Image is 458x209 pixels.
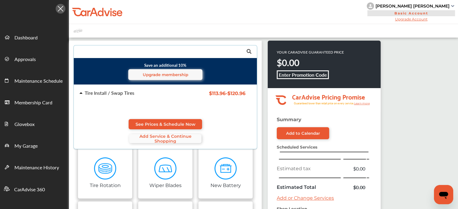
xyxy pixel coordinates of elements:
td: Estimated tax [275,164,343,174]
span: See Prices & Schedule Now [136,122,195,127]
a: Add or Change Services [277,195,334,201]
td: Estimated Total [275,182,343,192]
strong: Scheduled Services [277,145,317,149]
div: Tire Install / Swap Tires [85,91,134,95]
small: Save an additional 10% [78,62,252,80]
span: Maintenance Schedule [14,77,63,85]
p: YOUR CARADVISE GUARANTEED PRICE [277,50,344,55]
span: Maintenance History [14,164,59,172]
span: Basic Account [367,10,455,16]
a: Maintenance History [0,156,69,178]
tspan: Guaranteed lower than retail price on every service. [294,101,354,105]
img: sCxJUJ+qAmfqhQGDUl18vwLg4ZYJ6CxN7XmbOMBAAAAAElFTkSuQmCC [451,5,454,7]
img: placeholder_car.fcab19be.svg [73,27,83,35]
a: Upgrade membership [128,69,202,80]
span: My Garage [14,142,38,150]
img: Icon.5fd9dcc7.svg [56,4,65,14]
a: Add to Calendar [277,127,329,139]
img: T5xB6yrcwAAAAABJRU5ErkJggg== [154,157,177,180]
a: See Prices & Schedule Now [129,119,202,129]
img: ASPTpwwLVD94AAAAAElFTkSuQmCC [94,157,117,180]
a: My Garage [0,134,69,156]
td: $0.00 [343,182,367,192]
span: Glovebox [14,121,35,128]
span: Dashboard [14,34,38,42]
a: Tire Rotation [78,147,132,198]
iframe: Button to launch messaging window [434,185,453,204]
span: Membership Card [14,99,52,107]
a: Approvals [0,48,69,69]
strong: $0.00 [277,56,299,69]
img: NX+4s2Ya++R3Ya3rlPlcYdj2V9n9vqA38MHjAXQAAAABJRU5ErkJggg== [214,157,237,180]
span: Approvals [14,56,36,63]
tspan: Learn more [354,102,370,105]
span: CarAdvise 360 [14,186,45,194]
a: Wiper Blades [138,147,192,198]
div: Add to Calendar [286,131,320,136]
div: [PERSON_NAME] [PERSON_NAME] [375,3,450,9]
a: Add Service & Continue Shopping [129,134,201,143]
a: Membership Card [0,91,69,113]
img: knH8PDtVvWoAbQRylUukY18CTiRevjo20fAtgn5MLBQj4uumYvk2MzTtcAIzfGAtb1XOLVMAvhLuqoNAbL4reqehy0jehNKdM... [367,2,374,10]
a: New Battery [198,147,253,198]
div: Tire Rotation [90,181,121,188]
span: Upgrade membership [143,72,188,77]
a: Glovebox [0,113,69,134]
td: $0.00 [343,164,367,174]
span: $113.96 - $120.96 [209,91,245,96]
b: Enter Promotion Code [279,71,327,78]
tspan: CarAdvise Pricing Promise [292,91,365,102]
strong: Summary [277,117,301,122]
a: Dashboard [0,26,69,48]
div: Wiper Blades [149,181,182,188]
div: New Battery [210,181,241,188]
span: Upgrade Account [367,17,456,21]
a: Maintenance Schedule [0,69,69,91]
